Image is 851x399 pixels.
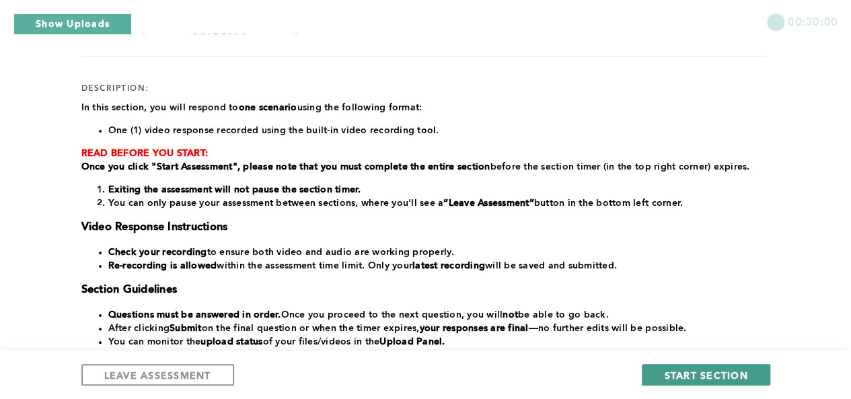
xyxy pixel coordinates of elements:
span: One (1) video response recorded using the built-in video recording tool. [108,126,439,135]
p: before the section timer (in the top right corner) expires. [81,160,765,174]
strong: not [503,310,518,320]
strong: your responses are final [420,324,529,333]
button: LEAVE ASSESSMENT [81,364,234,386]
strong: latest recording [412,261,485,270]
strong: Upload Panel. [379,337,445,347]
span: START SECTION [664,369,747,382]
span: In this section, you will respond to [81,103,239,112]
div: description: [81,83,149,94]
strong: Questions must be answered in order. [108,310,281,320]
h3: Video Response Instructions [81,221,765,234]
strong: Exiting the assessment will not pause the section timer. [108,185,361,194]
li: You can only pause your assessment between sections, where you'll see a button in the bottom left... [108,196,765,210]
li: within the assessment time limit. Only your will be saved and submitted. [108,259,765,273]
strong: Check your recording [108,248,207,257]
strong: Once you click "Start Assessment", please note that you must complete the entire section [81,162,490,172]
button: START SECTION [642,364,770,386]
li: You can monitor the of your files/videos in the [108,335,765,349]
strong: one scenario [239,103,297,112]
strong: upload status [200,337,262,347]
strong: Submit [170,324,202,333]
h3: Section Guidelines [81,283,765,297]
button: Show Uploads [13,13,132,35]
strong: “Leave Assessment” [443,198,534,208]
span: using the following format: [297,103,422,112]
span: 00:30:00 [788,13,838,29]
span: LEAVE ASSESSMENT [104,369,211,382]
strong: READ BEFORE YOU START: [81,149,209,158]
li: Once you proceed to the next question, you will be able to go back. [108,308,765,322]
strong: Re-recording is allowed [108,261,217,270]
li: After clicking on the final question or when the timer expires, —no further edits will be possible. [108,322,765,335]
li: to ensure both video and audio are working properly. [108,246,765,259]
